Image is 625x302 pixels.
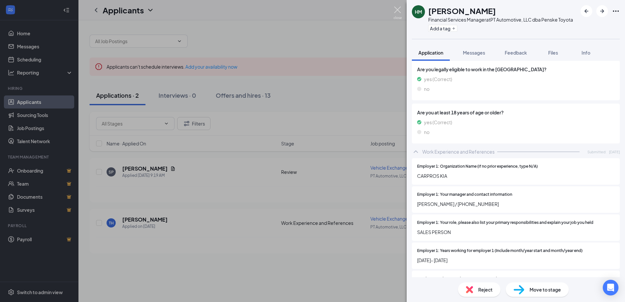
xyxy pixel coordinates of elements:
span: [DATE]- [DATE] [417,257,615,264]
div: HM [415,8,422,15]
div: Open Intercom Messenger [603,280,618,295]
span: Application [418,50,443,56]
span: Are you at least 18 years of age or older? [417,109,615,116]
span: Reject [478,286,493,293]
svg: ArrowRight [598,7,606,15]
span: SALES PERSON [417,228,615,236]
span: yes (Correct) [424,119,452,126]
div: Work Experience and References [422,148,495,155]
h1: [PERSON_NAME] [428,5,496,16]
span: Employer 1: Organization Name (if no prior experience, type N/A) [417,163,538,170]
span: Messages [463,50,485,56]
span: Employer 1: Please explain your reason for leaving [417,276,510,282]
span: CARPROS KIA [417,172,615,179]
span: yes (Correct) [424,75,452,83]
span: Move to stage [530,286,561,293]
span: Files [548,50,558,56]
span: Info [582,50,590,56]
button: PlusAdd a tag [428,25,457,32]
span: no [424,128,430,136]
span: [PERSON_NAME] / [PHONE_NUMBER] [417,200,615,208]
svg: Ellipses [612,7,620,15]
span: Employer 1: Your role, please also list your primary responsibilities and explain your job you held [417,220,593,226]
span: Employer 1: Years working for employer 1 (Include month/year start and month/year end) [417,248,583,254]
button: ArrowLeftNew [581,5,592,17]
svg: ChevronUp [412,148,420,156]
span: Are you legally eligible to work in the [GEOGRAPHIC_DATA]? [417,66,615,73]
button: ArrowRight [596,5,608,17]
span: Feedback [505,50,527,56]
svg: Plus [452,26,456,30]
span: Employer 1: Your manager and contact information [417,192,512,198]
div: Financial Services Manager at PT Automotive, LLC dba Penske Toyota [428,16,573,23]
span: [DATE] [609,149,620,155]
svg: ArrowLeftNew [583,7,590,15]
span: no [424,85,430,92]
span: Submitted: [587,149,606,155]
